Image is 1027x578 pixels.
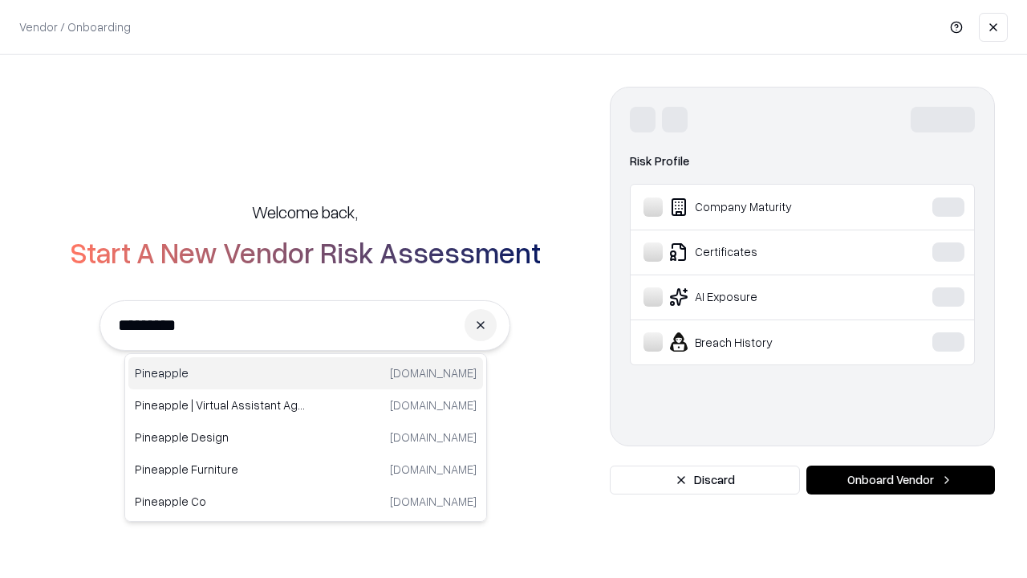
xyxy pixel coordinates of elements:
[610,466,800,495] button: Discard
[630,152,975,171] div: Risk Profile
[643,287,883,307] div: AI Exposure
[135,364,306,381] p: Pineapple
[135,461,306,478] p: Pineapple Furniture
[643,332,883,352] div: Breach History
[390,493,477,510] p: [DOMAIN_NAME]
[390,429,477,446] p: [DOMAIN_NAME]
[390,397,477,413] p: [DOMAIN_NAME]
[135,493,306,510] p: Pineapple Co
[390,461,477,478] p: [DOMAIN_NAME]
[390,364,477,381] p: [DOMAIN_NAME]
[70,236,541,268] h2: Start A New Vendor Risk Assessment
[135,429,306,446] p: Pineapple Design
[19,18,131,35] p: Vendor / Onboarding
[124,353,487,522] div: Suggestions
[643,242,883,262] div: Certificates
[806,466,995,495] button: Onboard Vendor
[252,201,358,223] h5: Welcome back,
[643,197,883,217] div: Company Maturity
[135,397,306,413] p: Pineapple | Virtual Assistant Agency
